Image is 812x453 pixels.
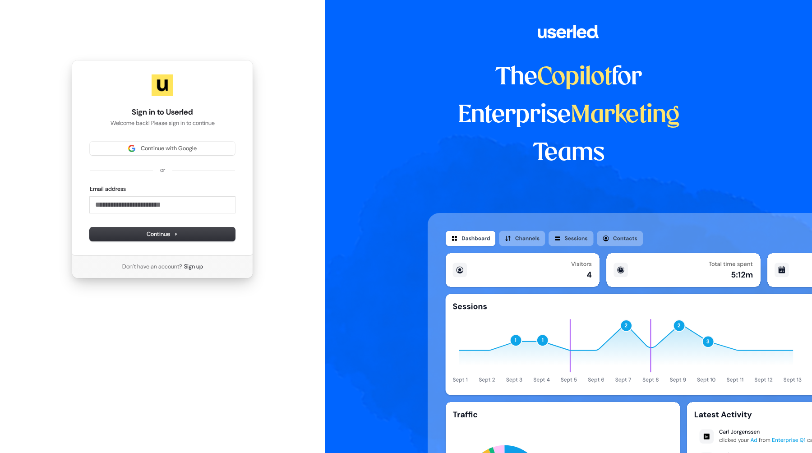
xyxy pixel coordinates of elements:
[160,166,165,174] p: or
[90,107,235,118] h1: Sign in to Userled
[537,66,612,89] span: Copilot
[90,142,235,155] button: Sign in with GoogleContinue with Google
[152,74,173,96] img: Userled
[90,227,235,241] button: Continue
[428,59,710,172] h1: The for Enterprise Teams
[571,104,680,127] span: Marketing
[128,145,135,152] img: Sign in with Google
[184,263,203,271] a: Sign up
[141,144,197,153] span: Continue with Google
[122,263,182,271] span: Don’t have an account?
[90,119,235,127] p: Welcome back! Please sign in to continue
[147,230,178,238] span: Continue
[90,185,126,193] label: Email address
